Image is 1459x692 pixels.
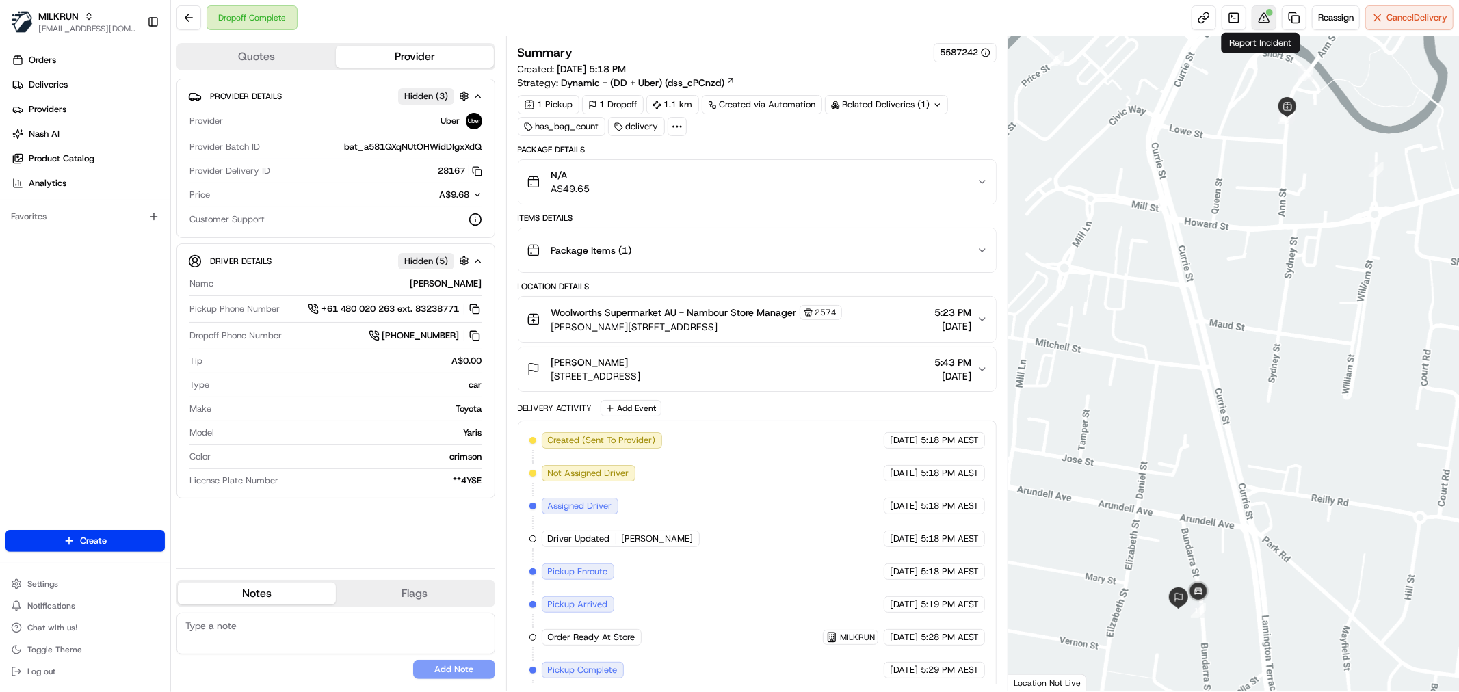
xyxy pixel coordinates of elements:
span: 5:18 PM AEST [921,565,979,578]
span: 5:29 PM AEST [921,664,979,676]
span: Deliveries [29,79,68,91]
div: Package Details [518,144,997,155]
span: Pickup Arrived [548,598,608,611]
button: Create [5,530,165,552]
h3: Summary [518,46,573,59]
span: Assigned Driver [548,500,612,512]
span: [DATE] [890,434,918,447]
button: Hidden (3) [398,88,473,105]
span: Driver Details [210,256,272,267]
span: Create [80,535,107,547]
span: [DATE] [890,500,918,512]
button: Woolworths Supermarket AU - Nambour Store Manager2574[PERSON_NAME][STREET_ADDRESS]5:23 PM[DATE] [518,297,996,342]
span: Analytics [29,177,66,189]
a: Deliveries [5,74,170,96]
span: Created: [518,62,627,76]
button: Notifications [5,596,165,615]
span: Model [189,427,214,439]
span: 5:19 PM AEST [921,598,979,611]
div: 1.1 km [646,95,699,114]
span: Name [189,278,213,290]
span: Pickup Complete [548,664,618,676]
div: has_bag_count [518,117,605,136]
button: Notes [178,583,336,604]
div: Location Details [518,281,997,292]
button: Quotes [178,46,336,68]
span: +61 480 020 263 ext. 83238771 [321,303,460,315]
span: [PHONE_NUMBER] [382,330,460,342]
button: N/AA$49.65 [518,160,996,204]
a: Product Catalog [5,148,170,170]
span: [DATE] [934,369,971,383]
div: crimson [216,451,482,463]
span: Pickup Phone Number [189,303,280,315]
a: [PHONE_NUMBER] [369,328,482,343]
span: Nash AI [29,128,60,140]
span: Package Items ( 1 ) [551,243,632,257]
span: Driver Updated [548,533,610,545]
span: Provider Batch ID [189,141,260,153]
span: Provider [189,115,223,127]
button: Package Items (1) [518,228,996,272]
span: Chat with us! [27,622,77,633]
div: Related Deliveries (1) [825,95,948,114]
button: MILKRUN [38,10,79,23]
button: Flags [336,583,494,604]
span: [DATE] [890,664,918,676]
span: Cancel Delivery [1386,12,1447,24]
span: Tip [189,355,202,367]
a: +61 480 020 263 ext. 83238771 [308,302,482,317]
span: Provider Details [210,91,282,102]
span: [STREET_ADDRESS] [551,369,641,383]
div: 7 [1298,66,1313,81]
span: Created (Sent To Provider) [548,434,656,447]
a: Created via Automation [702,95,822,114]
span: Hidden ( 3 ) [404,90,448,103]
span: Reassign [1318,12,1354,24]
span: A$9.68 [440,189,470,200]
button: Provider DetailsHidden (3) [188,85,484,107]
span: [PERSON_NAME] [551,356,629,369]
div: A$0.00 [208,355,482,367]
button: Provider [336,46,494,68]
span: 5:43 PM [934,356,971,369]
span: Not Assigned Driver [548,467,629,479]
span: Make [189,403,211,415]
span: [PERSON_NAME] [622,533,694,545]
button: A$9.68 [362,189,482,201]
span: 5:18 PM AEST [921,434,979,447]
span: Type [189,379,209,391]
a: Orders [5,49,170,71]
span: 5:18 PM AEST [921,500,979,512]
span: Notifications [27,600,75,611]
a: Nash AI [5,123,170,145]
span: Hidden ( 5 ) [404,255,448,267]
span: 2574 [815,307,837,318]
span: Dropoff Phone Number [189,330,282,342]
button: [PERSON_NAME][STREET_ADDRESS]5:43 PM[DATE] [518,347,996,391]
div: Items Details [518,213,997,224]
button: Hidden (5) [398,252,473,269]
span: [DATE] [890,467,918,479]
span: [DATE] [890,533,918,545]
span: License Plate Number [189,475,278,487]
button: MILKRUNMILKRUN[EMAIL_ADDRESS][DOMAIN_NAME] [5,5,142,38]
span: [DATE] 5:18 PM [557,63,627,75]
button: [EMAIL_ADDRESS][DOMAIN_NAME] [38,23,136,34]
span: Provider Delivery ID [189,165,270,177]
span: Providers [29,103,66,116]
a: Analytics [5,172,170,194]
button: Reassign [1312,5,1360,30]
img: uber-new-logo.jpeg [466,113,482,129]
div: 1 Pickup [518,95,579,114]
span: Order Ready At Store [548,631,635,643]
button: Add Event [601,400,661,416]
span: Settings [27,578,58,589]
div: Report Incident [1222,33,1300,53]
div: 5587242 [940,46,990,59]
span: Dynamic - (DD + Uber) (dss_cPCnzd) [562,76,725,90]
div: delivery [608,117,665,136]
